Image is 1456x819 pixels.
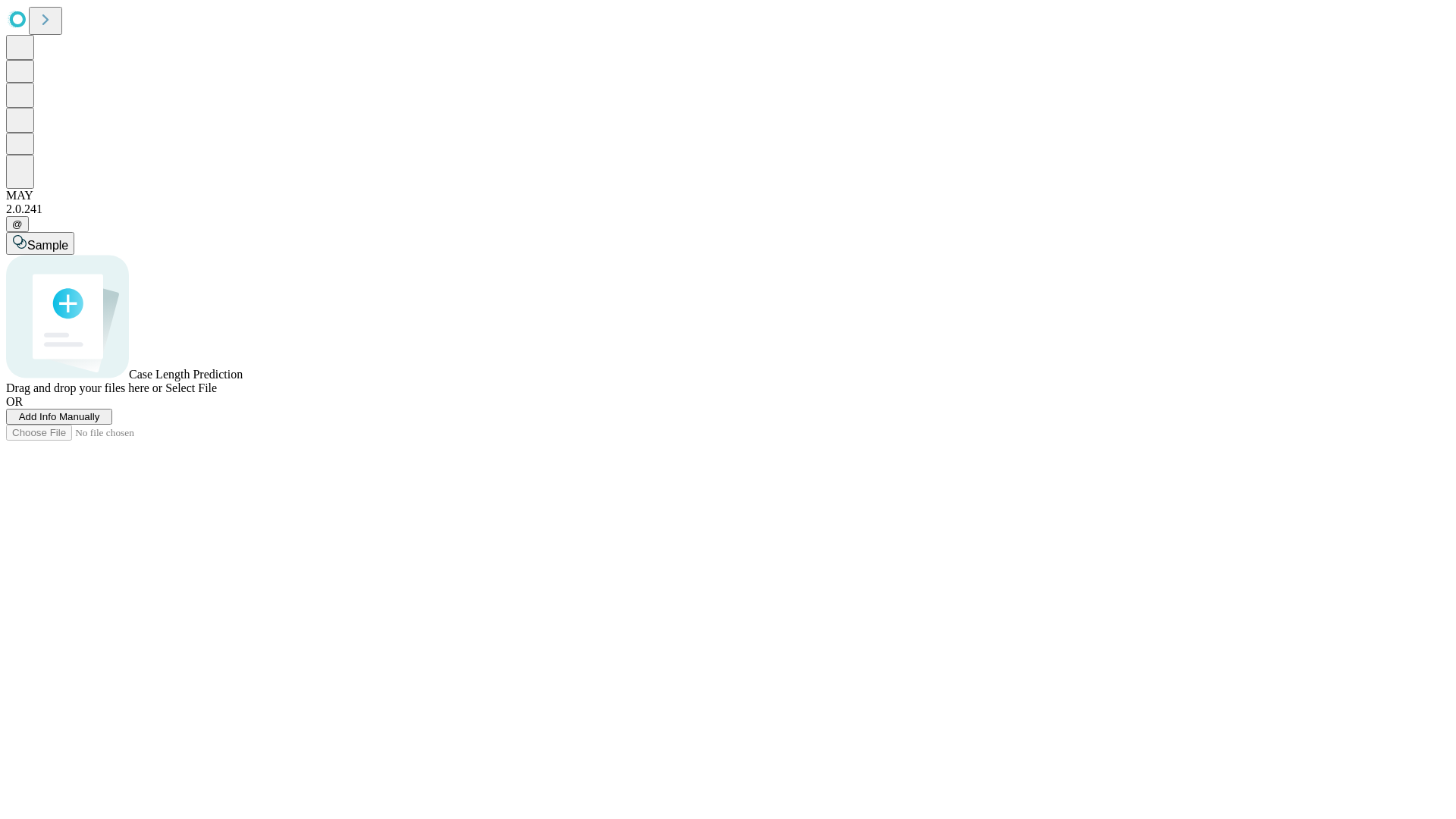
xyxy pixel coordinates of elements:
button: Sample [6,232,74,255]
span: OR [6,395,23,408]
div: 2.0.241 [6,202,1450,216]
span: @ [12,218,23,230]
span: Drag and drop your files here or [6,381,162,394]
span: Case Length Prediction [129,368,243,381]
button: Add Info Manually [6,409,112,425]
span: Add Info Manually [19,411,100,422]
div: MAY [6,189,1450,202]
span: Select File [165,381,217,394]
button: @ [6,216,29,232]
span: Sample [27,239,68,252]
